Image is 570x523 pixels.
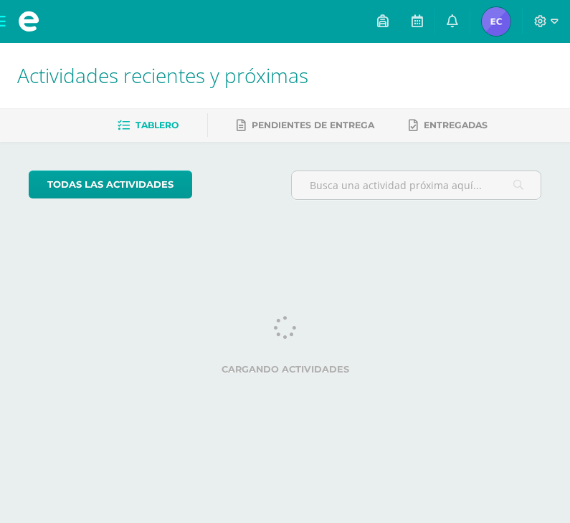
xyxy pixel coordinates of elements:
[237,114,374,137] a: Pendientes de entrega
[29,364,541,375] label: Cargando actividades
[292,171,541,199] input: Busca una actividad próxima aquí...
[424,120,488,130] span: Entregadas
[482,7,510,36] img: 131da0fb8e6f9eaa9646e08db0c1e741.png
[118,114,179,137] a: Tablero
[29,171,192,198] a: todas las Actividades
[17,62,308,89] span: Actividades recientes y próximas
[252,120,374,130] span: Pendientes de entrega
[136,120,179,130] span: Tablero
[409,114,488,137] a: Entregadas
